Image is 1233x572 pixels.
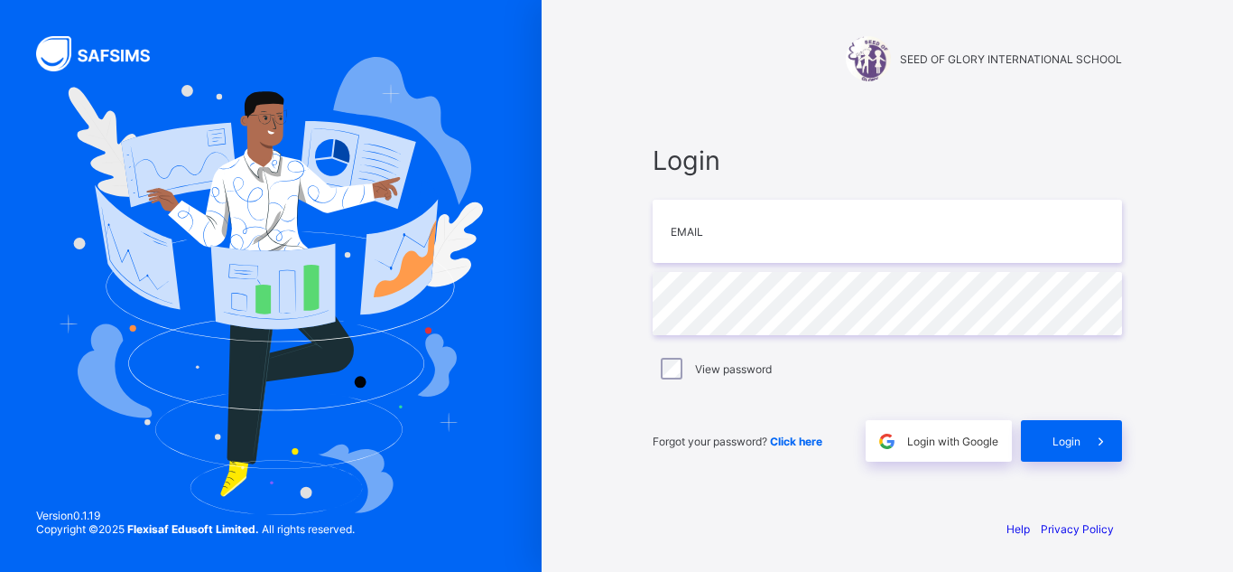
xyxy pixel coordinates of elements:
[1006,522,1030,536] a: Help
[900,52,1122,66] span: SEED OF GLORY INTERNATIONAL SCHOOL
[59,57,484,514] img: Hero Image
[1052,435,1080,448] span: Login
[653,435,822,448] span: Forgot your password?
[1041,522,1114,536] a: Privacy Policy
[876,431,897,452] img: google.396cfc9801f0270233282035f929180a.svg
[36,522,355,536] span: Copyright © 2025 All rights reserved.
[36,36,172,71] img: SAFSIMS Logo
[695,362,772,376] label: View password
[770,435,822,448] a: Click here
[127,522,259,536] strong: Flexisaf Edusoft Limited.
[653,145,1122,176] span: Login
[36,509,355,522] span: Version 0.1.19
[907,435,998,448] span: Login with Google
